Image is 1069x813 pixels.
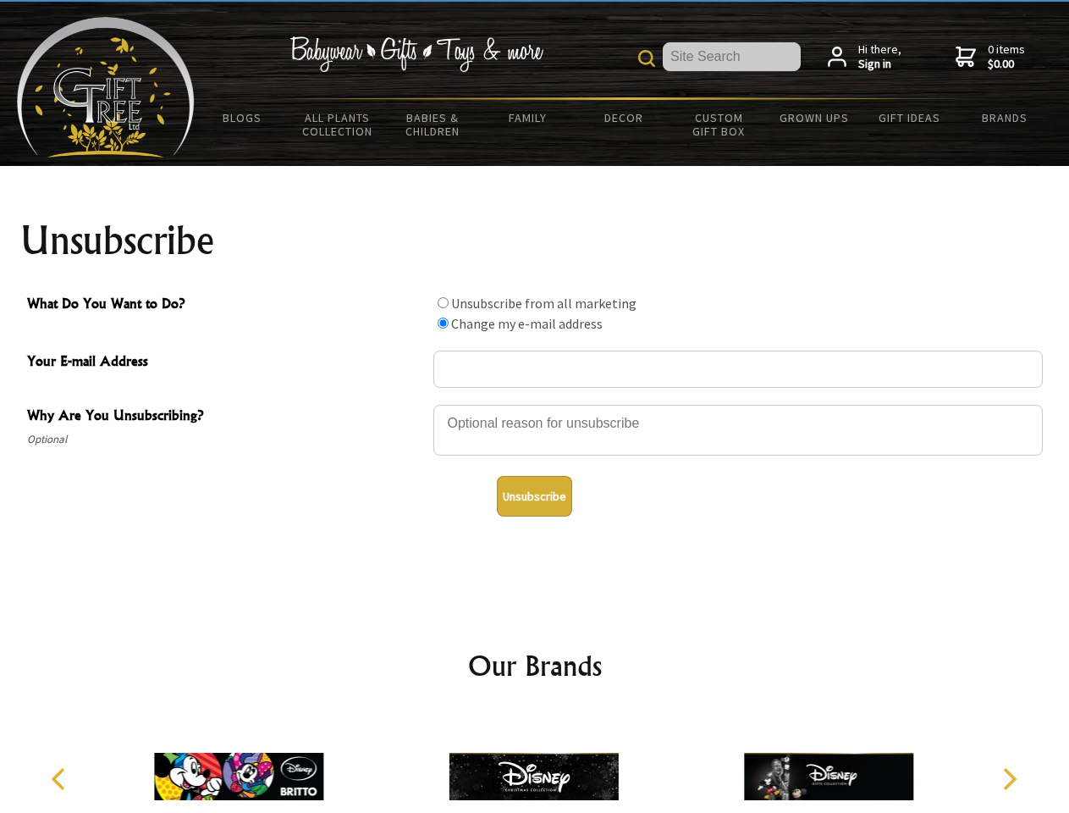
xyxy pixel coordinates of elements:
[451,295,636,312] label: Unsubscribe from all marketing
[663,42,801,71] input: Site Search
[988,41,1025,72] span: 0 items
[862,100,957,135] a: Gift Ideas
[451,315,603,332] label: Change my e-mail address
[433,351,1043,388] input: Your E-mail Address
[988,57,1025,72] strong: $0.00
[671,100,767,149] a: Custom Gift Box
[385,100,481,149] a: Babies & Children
[990,760,1028,798] button: Next
[27,429,425,450] span: Optional
[34,645,1036,686] h2: Our Brands
[195,100,290,135] a: BLOGS
[433,405,1043,456] textarea: Why Are You Unsubscribing?
[27,405,425,429] span: Why Are You Unsubscribing?
[438,318,449,329] input: What Do You Want to Do?
[576,100,671,135] a: Decor
[638,50,655,67] img: product search
[858,42,901,72] span: Hi there,
[956,42,1025,72] a: 0 items$0.00
[858,57,901,72] strong: Sign in
[27,351,425,375] span: Your E-mail Address
[828,42,901,72] a: Hi there,Sign in
[481,100,576,135] a: Family
[438,297,449,308] input: What Do You Want to Do?
[497,476,572,517] button: Unsubscribe
[42,760,80,798] button: Previous
[17,17,195,158] img: Babyware - Gifts - Toys and more...
[289,36,543,72] img: Babywear - Gifts - Toys & more
[766,100,862,135] a: Grown Ups
[290,100,386,149] a: All Plants Collection
[20,220,1050,261] h1: Unsubscribe
[27,293,425,318] span: What Do You Want to Do?
[957,100,1053,135] a: Brands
